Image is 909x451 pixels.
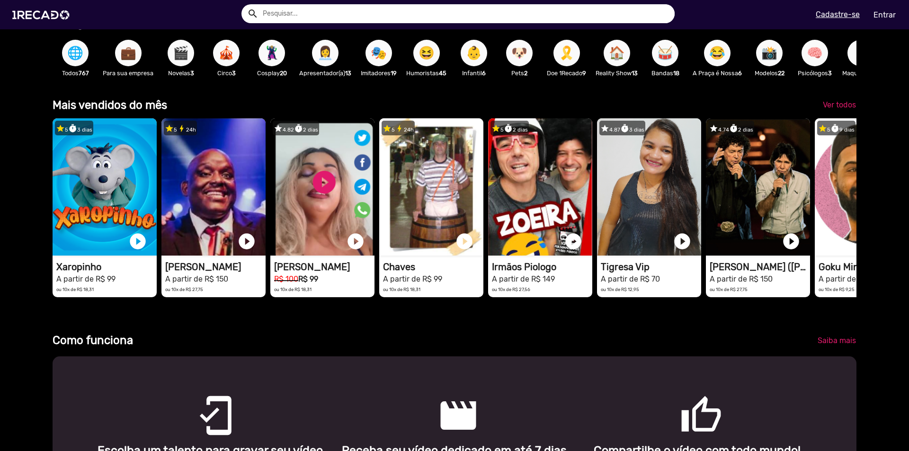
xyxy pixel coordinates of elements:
p: Cosplay [254,69,290,78]
p: Todos [57,69,93,78]
video: 1RECADO vídeos dedicados para fãs e empresas [53,118,157,256]
button: 😆 [413,40,440,66]
span: 🦹🏼‍♀️ [264,40,280,66]
a: Entrar [867,7,902,23]
b: 2 [524,70,527,77]
a: play_circle_filled [128,232,147,251]
button: 🦹🏼‍♀️ [258,40,285,66]
span: 💄 [853,40,869,66]
button: 🎪 [213,40,240,66]
button: 🌐 [62,40,89,66]
a: play_circle_filled [782,232,801,251]
b: 19 [391,70,397,77]
span: 📸 [761,40,777,66]
p: Doe 1Recado [547,69,586,78]
p: A Praça é Nossa [693,69,742,78]
input: Pesquisar... [256,4,675,23]
span: 🐶 [511,40,527,66]
mat-icon: movie [437,394,448,406]
button: 🎬 [168,40,194,66]
button: 🧠 [802,40,828,66]
span: 🧠 [807,40,823,66]
small: A partir de R$ 50 [819,274,878,283]
b: 6 [482,70,486,77]
a: Saiba mais [810,332,864,349]
b: 13 [632,70,638,77]
p: Pets [501,69,537,78]
a: play_circle_filled [564,232,583,251]
mat-icon: thumb_up_outlined [680,394,691,406]
a: play_circle_filled [237,232,256,251]
span: 😆 [419,40,435,66]
small: A partir de R$ 150 [710,274,773,283]
small: ou 10x de R$ 27,75 [710,287,748,292]
video: 1RECADO vídeos dedicados para fãs e empresas [379,118,483,256]
a: play_circle_filled [346,232,365,251]
h1: [PERSON_NAME] [274,261,374,273]
small: A partir de R$ 149 [492,274,555,283]
mat-icon: Example home icon [247,8,258,19]
small: ou 10x de R$ 12,95 [601,287,639,292]
h1: Irmãos Piologo [492,261,592,273]
b: Mais vendidos do mês [53,98,167,112]
small: ou 10x de R$ 18,31 [274,287,312,292]
h1: Tigresa Vip [601,261,701,273]
h1: [PERSON_NAME] ([PERSON_NAME] & [PERSON_NAME]) [710,261,810,273]
small: A partir de R$ 150 [165,274,228,283]
p: Infantil [456,69,492,78]
a: play_circle_filled [673,232,692,251]
button: 😂 [704,40,731,66]
button: 🏠 [604,40,630,66]
h1: Xaropinho [56,261,157,273]
video: 1RECADO vídeos dedicados para fãs e empresas [706,118,810,256]
mat-icon: mobile_friendly [194,394,205,406]
video: 1RECADO vídeos dedicados para fãs e empresas [161,118,266,256]
button: 💄 [847,40,874,66]
b: 3 [828,70,832,77]
small: A partir de R$ 99 [383,274,442,283]
button: 📸 [756,40,783,66]
button: 🐶 [506,40,533,66]
b: 45 [439,70,446,77]
p: Para sua empresa [103,69,153,78]
small: ou 10x de R$ 27,56 [492,287,530,292]
a: play_circle_filled [455,232,474,251]
span: Saiba mais [818,336,856,345]
b: Como funciona [53,334,133,347]
p: Bandas [647,69,683,78]
h1: Chaves [383,261,483,273]
button: 👩‍💼 [312,40,339,66]
small: ou 10x de R$ 9,25 [819,287,855,292]
p: Circo [208,69,244,78]
small: ou 10x de R$ 18,31 [383,287,420,292]
b: 20 [280,70,287,77]
span: 🎬 [173,40,189,66]
span: 😂 [709,40,725,66]
button: Example home icon [244,5,260,21]
button: 💼 [115,40,142,66]
span: 🏠 [609,40,625,66]
span: 🎭 [371,40,387,66]
p: Modelos [751,69,787,78]
button: 👶 [461,40,487,66]
button: 🎗️ [553,40,580,66]
span: 🌐 [67,40,83,66]
b: 3 [190,70,194,77]
video: 1RECADO vídeos dedicados para fãs e empresas [597,118,701,256]
button: 🥁 [652,40,678,66]
b: R$ 99 [298,274,318,283]
p: Maquiagem [842,69,879,78]
small: A partir de R$ 70 [601,274,660,283]
b: 9 [582,70,586,77]
p: Psicólogos [797,69,833,78]
span: 🥁 [657,40,673,66]
p: Imitadores [361,69,397,78]
span: 👩‍💼 [317,40,333,66]
small: ou 10x de R$ 18,31 [56,287,94,292]
b: 22 [778,70,784,77]
small: ou 10x de R$ 27,75 [165,287,203,292]
p: Novelas [163,69,199,78]
span: 🎪 [218,40,234,66]
video: 1RECADO vídeos dedicados para fãs e empresas [488,118,592,256]
b: 3 [232,70,236,77]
